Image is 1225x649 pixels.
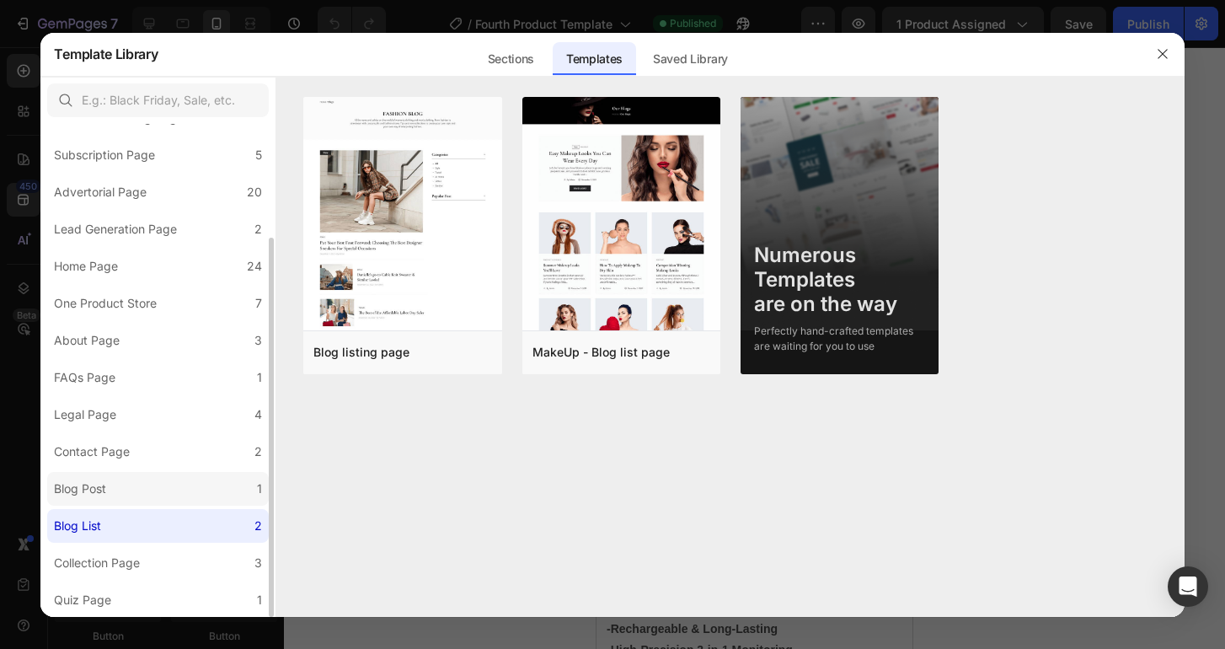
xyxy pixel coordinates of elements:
[254,330,262,351] div: 3
[54,293,157,314] div: One Product Store
[10,554,173,567] strong: -Smart Light & Alarm System
[754,324,925,354] div: Perfectly hand-crafted templates are waiting for you to use
[54,516,101,536] div: Blog List
[257,590,262,610] div: 1
[8,477,308,507] a: Home Safe CO Guard
[54,590,111,610] div: Quiz Page
[54,32,158,76] h2: Template Library
[754,244,925,316] div: Numerous Templates are on the way
[54,367,115,388] div: FAQs Page
[474,42,548,76] div: Sections
[274,174,294,195] button: Carousel Next Arrow
[83,507,150,543] div: $50.88
[8,507,76,543] div: $30.88
[54,479,106,499] div: Blog Post
[255,293,262,314] div: 7
[553,42,636,76] div: Templates
[47,83,269,117] input: E.g.: Black Friday, Sale, etc.
[247,182,262,202] div: 20
[54,182,147,202] div: Advertorial Page
[639,42,741,76] div: Saved Library
[54,256,118,276] div: Home Page
[54,553,140,573] div: Collection Page
[254,442,262,462] div: 2
[532,342,670,362] div: MakeUp - Blog list page
[303,97,501,544] img: blog.png
[254,516,262,536] div: 2
[1168,566,1208,607] div: Open Intercom Messenger
[257,367,262,388] div: 1
[54,330,120,351] div: About Page
[247,256,262,276] div: 24
[257,479,262,499] div: 1
[254,219,262,239] div: 2
[255,145,262,165] div: 5
[10,596,196,609] strong: -High-Precision 3-in-1 Monitoring
[54,405,116,425] div: Legal Page
[54,219,177,239] div: Lead Generation Page
[522,97,720,601] img: blog1.png
[84,8,198,25] span: iPhone 13 Mini ( 375 px)
[254,553,262,573] div: 3
[10,575,181,588] strong: -Rechargeable & Long-Lasting
[274,366,294,386] button: Carousel Next Arrow
[54,442,130,462] div: Contact Page
[22,366,42,386] button: Carousel Back Arrow
[136,430,208,450] div: Shopify App
[254,405,262,425] div: 4
[54,145,155,165] div: Subscription Page
[313,342,409,362] div: Blog listing page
